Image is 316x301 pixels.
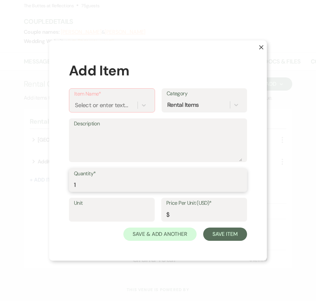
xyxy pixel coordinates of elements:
div: Rental Items [167,100,199,109]
div: Add Item [69,60,247,81]
label: Unit [74,198,150,208]
button: Save Item [203,228,247,241]
label: Price Per Unit (USD)* [166,198,242,208]
label: Item Name* [74,89,150,99]
div: Select or enter text... [75,101,128,109]
button: Save & Add Another [123,228,197,241]
label: Quantity* [74,169,242,179]
label: Description [74,119,242,129]
label: Category [167,89,242,99]
div: $ [166,210,169,219]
